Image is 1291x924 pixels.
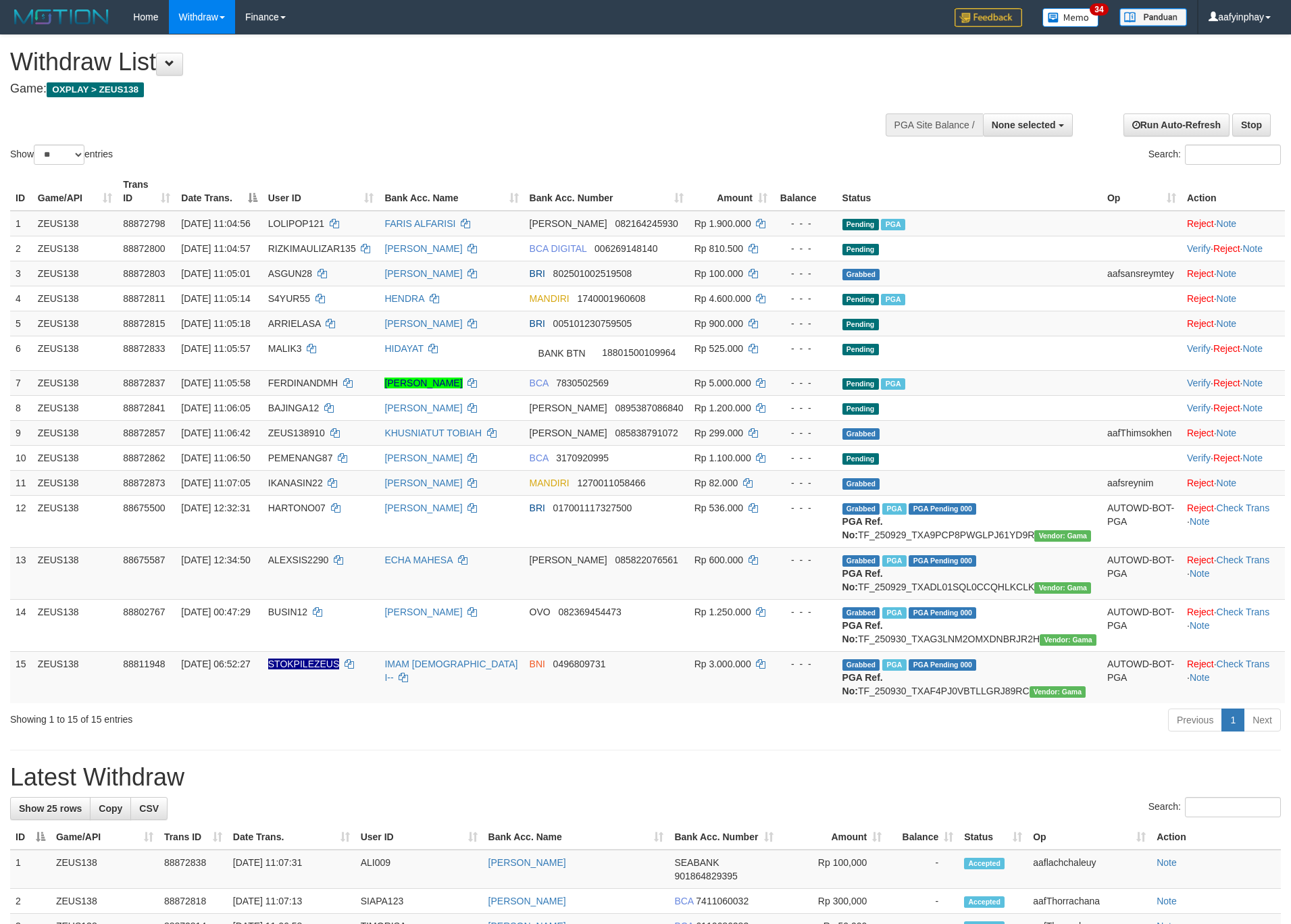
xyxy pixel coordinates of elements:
span: Copy 3170920995 to clipboard [556,453,609,463]
a: HENDRA [384,293,424,304]
span: 88872800 [123,243,165,254]
span: Rp 5.000.000 [694,378,751,388]
span: 88872833 [123,343,165,354]
td: ZEUS138 [32,395,118,420]
span: 88872873 [123,478,165,488]
span: Copy 082369454473 to clipboard [558,607,621,617]
a: Check Trans [1217,659,1270,669]
th: ID: activate to sort column descending [10,825,51,850]
span: [DATE] 11:05:57 [181,343,250,354]
span: ZEUS138910 [268,428,325,438]
td: 1 [10,211,32,236]
span: ASGUN28 [268,268,312,279]
td: · [1182,311,1285,336]
a: Reject [1213,343,1240,354]
span: Copy 1270011058466 to clipboard [577,478,645,488]
span: [PERSON_NAME] [530,218,607,229]
th: Game/API: activate to sort column ascending [32,172,118,211]
span: Pending [842,403,879,415]
span: Copy 1740001960608 to clipboard [577,293,645,304]
span: PGA Pending [909,555,976,567]
a: Reject [1213,453,1240,463]
span: Pending [842,294,879,305]
span: [PERSON_NAME] [530,555,607,565]
td: · [1182,211,1285,236]
a: [PERSON_NAME] [488,896,566,906]
td: ZEUS138 [32,547,118,599]
th: Bank Acc. Name: activate to sort column ascending [483,825,669,850]
input: Search: [1185,145,1281,165]
span: 88811948 [123,659,165,669]
span: Pending [842,344,879,355]
span: Marked by aafnoeunsreypich [881,378,905,390]
td: ZEUS138 [32,261,118,286]
b: PGA Ref. No: [842,620,883,644]
span: BAJINGA12 [268,403,319,413]
span: Copy [99,803,122,814]
td: · [1182,420,1285,445]
span: [DATE] 12:32:31 [181,503,250,513]
span: 88872841 [123,403,165,413]
span: 88872857 [123,428,165,438]
a: Reject [1187,218,1214,229]
a: [PERSON_NAME] [384,503,462,513]
a: Reject [1213,403,1240,413]
td: 9 [10,420,32,445]
span: Grabbed [842,428,880,440]
td: ZEUS138 [32,286,118,311]
span: Marked by aafsreyleap [882,607,906,619]
span: Rp 82.000 [694,478,738,488]
div: - - - [778,342,832,355]
span: Rp 1.250.000 [694,607,751,617]
td: 6 [10,336,32,370]
span: Rp 100.000 [694,268,743,279]
a: [PERSON_NAME] [384,243,462,254]
a: [PERSON_NAME] [384,403,462,413]
a: Note [1217,218,1237,229]
a: 1 [1221,709,1244,731]
td: · · [1182,336,1285,370]
a: Stop [1232,113,1271,136]
td: · [1182,470,1285,495]
th: ID [10,172,32,211]
td: 14 [10,599,32,651]
span: Rp 600.000 [694,555,743,565]
span: [PERSON_NAME] [530,403,607,413]
span: Show 25 rows [19,803,82,814]
a: Note [1217,318,1237,329]
td: AUTOWD-BOT-PGA [1102,495,1182,547]
a: Note [1217,293,1237,304]
b: PGA Ref. No: [842,516,883,540]
a: Reject [1187,503,1214,513]
span: BCA DIGITAL [530,243,587,254]
a: Reject [1213,378,1240,388]
th: Date Trans.: activate to sort column descending [176,172,262,211]
span: 88872811 [123,293,165,304]
span: Copy 017001117327500 to clipboard [553,503,632,513]
a: [PERSON_NAME] [384,453,462,463]
span: [DATE] 11:04:57 [181,243,250,254]
th: Trans ID: activate to sort column ascending [118,172,176,211]
span: Rp 900.000 [694,318,743,329]
span: [PERSON_NAME] [530,428,607,438]
div: - - - [778,317,832,330]
a: Note [1190,672,1210,683]
span: OVO [530,607,551,617]
a: Note [1242,343,1263,354]
td: TF_250930_TXAG3LNM2OMXDNBRJR2H [837,599,1102,651]
a: KHUSNIATUT TOBIAH [384,428,482,438]
span: Marked by aafpengsreynich [882,555,906,567]
span: Vendor URL: https://trx31.1velocity.biz [1034,582,1091,594]
h1: Withdraw List [10,49,847,76]
a: Note [1217,428,1237,438]
a: Note [1242,453,1263,463]
td: · · [1182,370,1285,395]
span: Rp 4.600.000 [694,293,751,304]
span: ALEXSIS2290 [268,555,329,565]
td: aafsansreymtey [1102,261,1182,286]
td: · [1182,261,1285,286]
span: Copy 006269148140 to clipboard [594,243,657,254]
img: Button%20Memo.svg [1042,8,1099,27]
a: Note [1157,896,1177,906]
td: 7 [10,370,32,395]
